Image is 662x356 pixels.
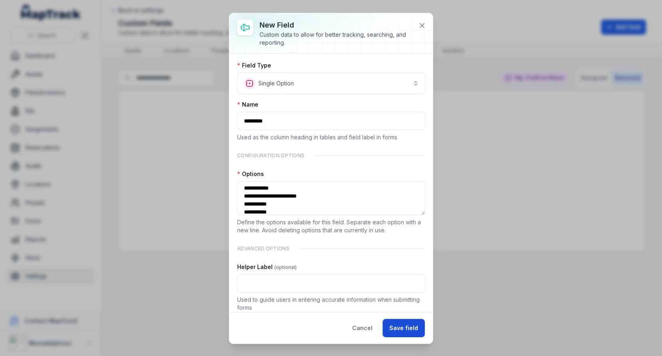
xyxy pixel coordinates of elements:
[260,31,412,47] div: Custom data to allow for better tracking, searching, and reporting.
[345,319,379,337] button: Cancel
[237,274,425,293] input: :r48:-form-item-label
[237,263,297,271] label: Helper Label
[237,112,425,130] input: :r46:-form-item-label
[237,170,264,178] label: Options
[237,148,425,164] div: Configuration Options
[383,319,425,337] button: Save field
[237,218,425,234] p: Define the options available for this field. Separate each option with a new line. Avoid deleting...
[237,133,425,141] p: Used as the column heading in tables and field label in forms
[237,101,258,109] label: Name
[237,241,425,257] div: Advanced Options
[237,73,425,94] button: Single Option
[237,181,425,215] textarea: :r47:-form-item-label
[237,296,425,312] p: Used to guide users in entering accurate information when submitting forms
[237,61,271,69] label: Field Type
[260,20,412,31] h3: New field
